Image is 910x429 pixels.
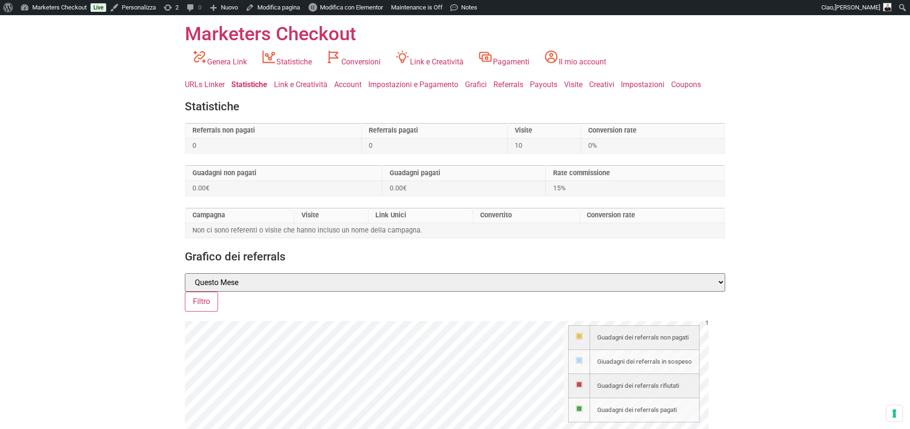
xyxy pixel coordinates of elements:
th: Visite [508,123,581,138]
td: 0 [185,138,362,153]
th: Convertito [473,208,580,223]
img: payments.svg [478,49,493,64]
td: Guadagni dei referrals rifiutati [590,374,699,398]
a: Statistiche [254,45,319,71]
select: selected='selected' [185,273,725,292]
th: Guadagni pagati [382,166,546,181]
th: Visite [294,208,368,223]
a: Grafici [465,80,487,89]
div: 1 [705,318,709,328]
a: Coupons [671,80,701,89]
span: [PERSON_NAME] [835,4,880,11]
h4: Grafico dei referrals [185,250,725,264]
td: 10 [508,138,581,153]
td: Guadagni dei referrals non pagati [590,326,699,350]
td: 0% [581,138,725,153]
nav: Menu principale [185,45,613,71]
a: Account [334,80,362,89]
a: Impostazioni [621,80,664,89]
img: stats.svg [261,49,276,64]
th: Referrals non pagati [185,123,362,138]
a: Live [91,3,106,12]
th: Conversion rate [581,123,725,138]
td: 0.00€ [382,181,546,196]
img: account.svg [544,49,559,64]
th: Campagna [185,208,294,223]
a: Conversioni [319,45,388,71]
a: Link e Creatività [274,80,328,89]
a: Referrals [493,80,523,89]
td: Guadagni dei referrals pagati [590,398,699,422]
img: creativity.svg [395,49,410,64]
th: Link Unici [368,208,473,223]
span: Modifica con Elementor [320,4,383,11]
a: Payouts [530,80,557,89]
a: Genera Link [185,45,254,71]
h4: Statistiche [185,100,725,114]
a: Visite [564,80,582,89]
a: Pagamenti [471,45,537,71]
th: Referrals pagati [362,123,508,138]
a: Creativi [589,80,614,89]
th: Guadagni non pagati [185,166,382,181]
th: Rate commissione [546,166,725,181]
a: Link e Creatività [388,45,471,71]
td: Non ci sono referenti o visite che hanno incluso un nome della campagna. [185,223,725,238]
td: Giuadagni dei referrals in sospeso [590,349,699,374]
td: 0 [362,138,508,153]
a: Marketers Checkout [185,23,356,45]
input: Filtro [185,292,218,312]
img: generate-link.svg [192,49,207,64]
img: conversion-2.svg [326,49,341,64]
td: 15% [546,181,725,196]
a: Statistiche [231,80,267,89]
a: URLs Linker [185,80,225,89]
th: Conversion rate [580,208,725,223]
button: Le tue preferenze relative al consenso per le tecnologie di tracciamento [886,405,902,421]
a: Impostazioni e Pagamento [368,80,458,89]
a: Il mio account [537,45,613,71]
td: 0.00€ [185,181,382,196]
